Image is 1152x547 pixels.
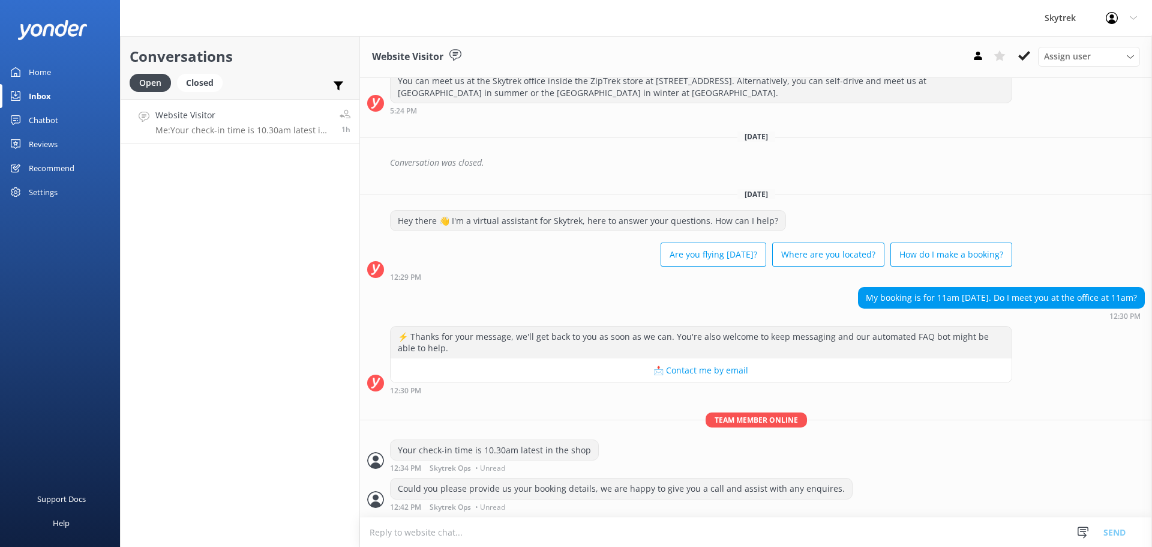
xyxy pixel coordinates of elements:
div: Reviews [29,132,58,156]
div: 12:30pm 15-Aug-2025 (UTC +12:00) Pacific/Auckland [390,386,1012,394]
div: 2025-08-10T20:39:45.929 [367,153,1145,173]
div: Conversation was closed. [390,153,1145,173]
strong: 12:34 PM [390,465,421,472]
button: Where are you located? [772,243,884,267]
h2: Conversations [130,45,350,68]
div: Settings [29,180,58,204]
h4: Website Visitor [155,109,331,122]
div: Hey there 👋 I'm a virtual assistant for Skytrek, here to answer your questions. How can I help? [391,211,785,231]
div: 12:30pm 15-Aug-2025 (UTC +12:00) Pacific/Auckland [858,312,1145,320]
p: Me: Your check-in time is 10.30am latest in the shop [155,125,331,136]
div: 12:34pm 15-Aug-2025 (UTC +12:00) Pacific/Auckland [390,464,599,472]
strong: 12:29 PM [390,274,421,281]
div: Could you please provide us your booking details, we are happy to give you a call and assist with... [391,479,852,499]
button: 📩 Contact me by email [391,358,1012,382]
span: [DATE] [737,131,775,142]
a: Website VisitorMe:Your check-in time is 10.30am latest in the shop1h [121,99,359,144]
span: Skytrek Ops [430,465,471,472]
button: Are you flying [DATE]? [661,243,766,267]
strong: 12:42 PM [390,504,421,511]
strong: 12:30 PM [390,387,421,394]
div: Assign User [1038,47,1140,66]
span: Team member online [706,413,807,428]
div: 12:42pm 15-Aug-2025 (UTC +12:00) Pacific/Auckland [390,503,853,511]
h3: Website Visitor [372,49,443,65]
div: My booking is for 11am [DATE]. Do I meet you at the office at 11am? [859,288,1144,308]
div: Home [29,60,51,84]
span: Assign user [1044,50,1091,63]
div: 05:24pm 10-Aug-2025 (UTC +12:00) Pacific/Auckland [390,106,1012,115]
div: Open [130,74,171,92]
div: Support Docs [37,487,86,511]
span: • Unread [475,465,505,472]
button: How do I make a booking? [890,243,1012,267]
span: Skytrek Ops [430,504,471,511]
span: • Unread [475,504,505,511]
strong: 5:24 PM [390,107,417,115]
img: yonder-white-logo.png [18,20,87,40]
div: Inbox [29,84,51,108]
div: Help [53,511,70,535]
div: Your check-in time is 10.30am latest in the shop [391,440,598,461]
div: You can meet us at the Skytrek office inside the ZipTrek store at [STREET_ADDRESS]. Alternatively... [391,71,1012,103]
strong: 12:30 PM [1109,313,1141,320]
span: 12:34pm 15-Aug-2025 (UTC +12:00) Pacific/Auckland [341,124,350,134]
div: Chatbot [29,108,58,132]
div: ⚡ Thanks for your message, we'll get back to you as soon as we can. You're also welcome to keep m... [391,327,1012,358]
div: Closed [177,74,223,92]
div: Recommend [29,156,74,180]
a: Open [130,76,177,89]
span: [DATE] [737,189,775,199]
div: 12:29pm 15-Aug-2025 (UTC +12:00) Pacific/Auckland [390,273,1012,281]
a: Closed [177,76,229,89]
